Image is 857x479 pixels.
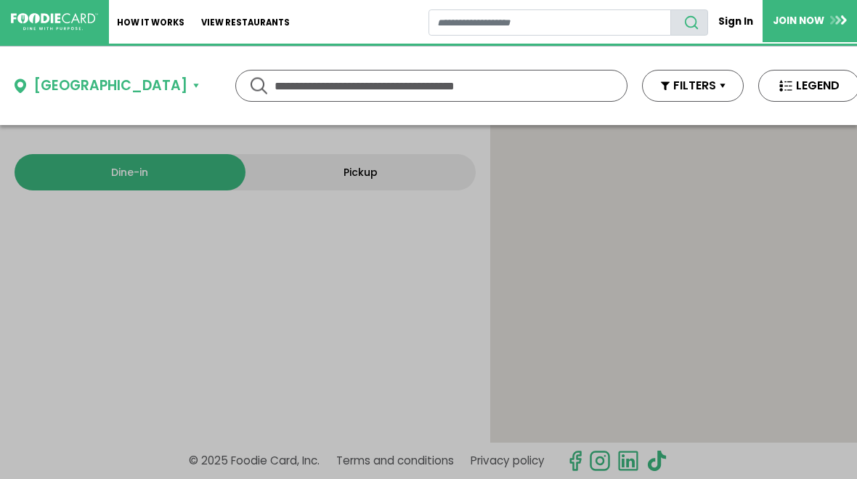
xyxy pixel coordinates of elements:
[15,76,199,97] button: [GEOGRAPHIC_DATA]
[670,9,708,36] button: search
[642,70,744,102] button: FILTERS
[11,13,98,31] img: FoodieCard; Eat, Drink, Save, Donate
[428,9,672,36] input: restaurant search
[33,76,187,97] div: [GEOGRAPHIC_DATA]
[708,9,763,34] a: Sign In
